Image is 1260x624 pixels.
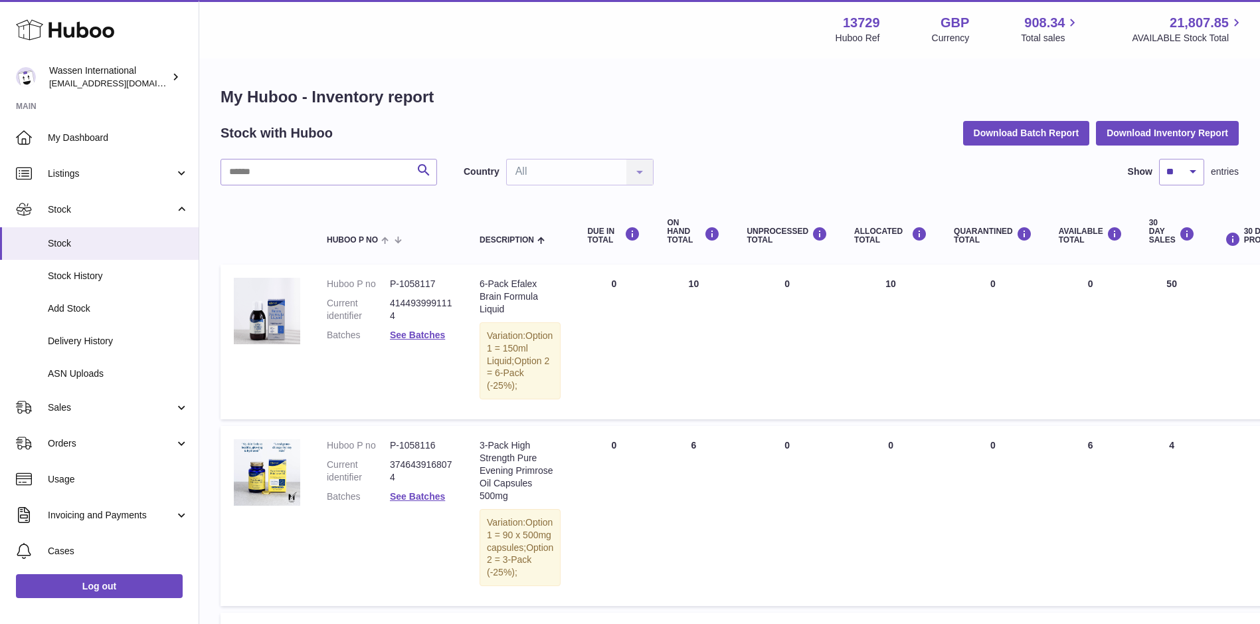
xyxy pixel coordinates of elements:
label: Country [464,165,499,178]
a: 908.34 Total sales [1021,14,1080,45]
td: 10 [654,264,733,419]
span: Description [480,236,534,245]
div: Wassen International [49,64,169,90]
span: Usage [48,473,189,486]
h1: My Huboo - Inventory report [221,86,1239,108]
span: Stock [48,237,189,250]
td: 50 [1136,264,1208,419]
dd: P-1058117 [390,278,453,290]
dt: Huboo P no [327,278,390,290]
strong: GBP [941,14,969,32]
strong: 13729 [843,14,880,32]
dt: Batches [327,329,390,342]
label: Show [1128,165,1152,178]
td: 0 [841,426,941,606]
dt: Huboo P no [327,439,390,452]
span: Option 2 = 6-Pack (-25%); [487,356,549,391]
td: 0 [1045,264,1136,419]
dd: P-1058116 [390,439,453,452]
span: ASN Uploads [48,367,189,380]
a: See Batches [390,491,445,502]
div: AVAILABLE Total [1059,227,1123,245]
a: Log out [16,574,183,598]
span: My Dashboard [48,132,189,144]
a: See Batches [390,330,445,340]
a: 21,807.85 AVAILABLE Stock Total [1132,14,1244,45]
span: Listings [48,167,175,180]
div: 3-Pack High Strength Pure Evening Primrose Oil Capsules 500mg [480,439,561,502]
div: DUE IN TOTAL [587,227,640,245]
span: Add Stock [48,302,189,315]
img: product image [234,439,300,506]
div: Variation: [480,322,561,399]
button: Download Inventory Report [1096,121,1239,145]
img: product image [234,278,300,344]
span: 21,807.85 [1170,14,1229,32]
span: Option 1 = 90 x 500mg capsules; [487,517,553,553]
span: Option 2 = 3-Pack (-25%); [487,542,553,578]
div: Variation: [480,509,561,586]
span: Cases [48,545,189,558]
div: Currency [932,32,970,45]
td: 6 [1045,426,1136,606]
span: entries [1211,165,1239,178]
td: 0 [574,264,654,419]
dd: 3746439168074 [390,459,453,484]
td: 6 [654,426,733,606]
div: QUARANTINED Total [954,227,1032,245]
dt: Current identifier [327,297,390,322]
td: 10 [841,264,941,419]
span: Delivery History [48,335,189,348]
td: 0 [733,264,841,419]
span: Huboo P no [327,236,378,245]
td: 4 [1136,426,1208,606]
span: Total sales [1021,32,1080,45]
span: Orders [48,437,175,450]
div: 30 DAY SALES [1149,219,1195,245]
div: 6-Pack Efalex Brain Formula Liquid [480,278,561,316]
div: Huboo Ref [836,32,880,45]
span: [EMAIL_ADDRESS][DOMAIN_NAME] [49,78,195,88]
dt: Batches [327,490,390,503]
td: 0 [733,426,841,606]
span: Sales [48,401,175,414]
img: internalAdmin-13729@internal.huboo.com [16,67,36,87]
div: UNPROCESSED Total [747,227,828,245]
div: ON HAND Total [667,219,720,245]
span: AVAILABLE Stock Total [1132,32,1244,45]
span: 908.34 [1024,14,1065,32]
span: Option 1 = 150ml Liquid; [487,330,553,366]
span: 0 [990,440,996,451]
span: Stock History [48,270,189,282]
dt: Current identifier [327,459,390,484]
span: Stock [48,203,175,216]
div: ALLOCATED Total [854,227,927,245]
dd: 4144939991114 [390,297,453,322]
td: 0 [574,426,654,606]
span: 0 [990,278,996,289]
span: Invoicing and Payments [48,509,175,522]
button: Download Batch Report [963,121,1090,145]
h2: Stock with Huboo [221,124,333,142]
